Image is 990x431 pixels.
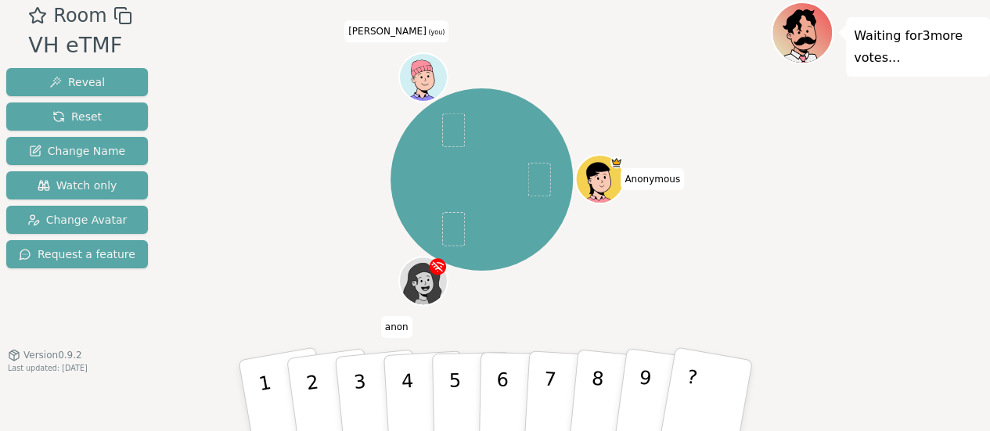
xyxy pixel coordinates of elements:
span: Request a feature [19,246,135,262]
span: Reveal [49,74,105,90]
span: Click to change your name [344,21,448,43]
button: Add as favourite [28,2,47,30]
button: Version0.9.2 [8,349,82,361]
span: Click to change your name [381,316,412,338]
span: Anonymous is the host [610,156,621,168]
span: (you) [427,30,445,37]
span: Change Name [29,143,125,159]
button: Request a feature [6,240,148,268]
button: Change Name [6,137,148,165]
span: Last updated: [DATE] [8,364,88,372]
span: Reset [52,109,102,124]
button: Reset [6,102,148,131]
button: Click to change your avatar [400,55,445,100]
span: Room [53,2,106,30]
p: Waiting for 3 more votes... [854,25,982,69]
div: VH eTMF [28,30,131,62]
button: Reveal [6,68,148,96]
span: Version 0.9.2 [23,349,82,361]
button: Watch only [6,171,148,199]
button: Change Avatar [6,206,148,234]
span: Click to change your name [621,168,684,190]
span: Watch only [38,178,117,193]
span: Change Avatar [27,212,128,228]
